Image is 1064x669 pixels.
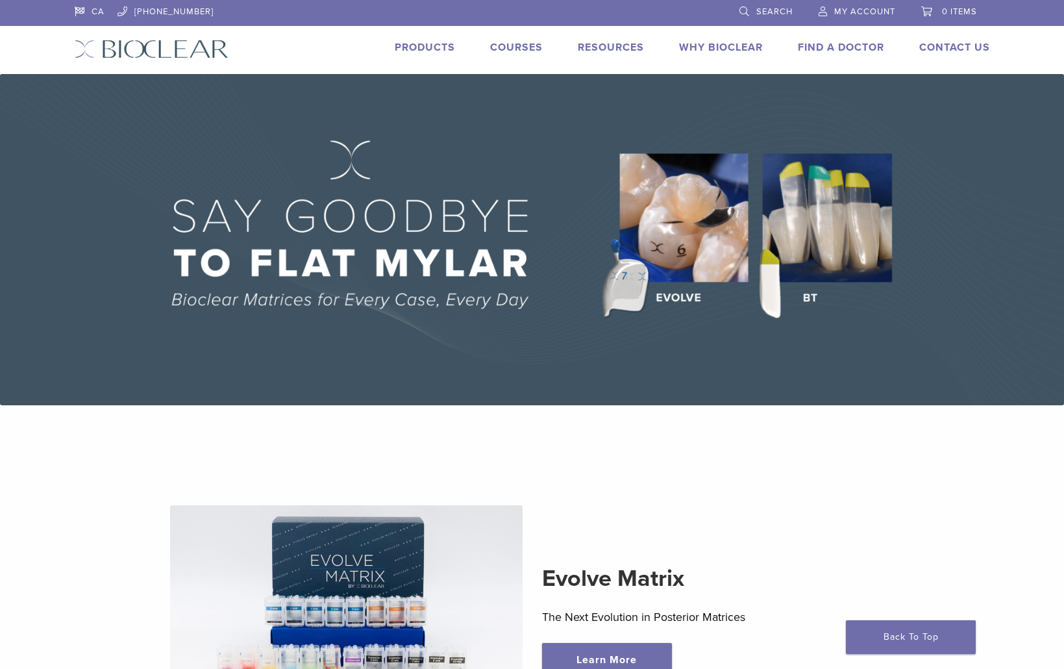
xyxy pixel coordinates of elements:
a: Products [395,41,455,54]
a: Find A Doctor [798,41,884,54]
span: Search [756,6,793,17]
a: Back To Top [846,620,976,654]
a: Courses [490,41,543,54]
p: The Next Evolution in Posterior Matrices [542,607,895,627]
h2: Evolve Matrix [542,563,895,594]
span: 0 items [942,6,977,17]
a: Why Bioclear [679,41,763,54]
span: My Account [834,6,895,17]
a: Contact Us [919,41,990,54]
a: Resources [578,41,644,54]
img: Bioclear [75,40,229,58]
